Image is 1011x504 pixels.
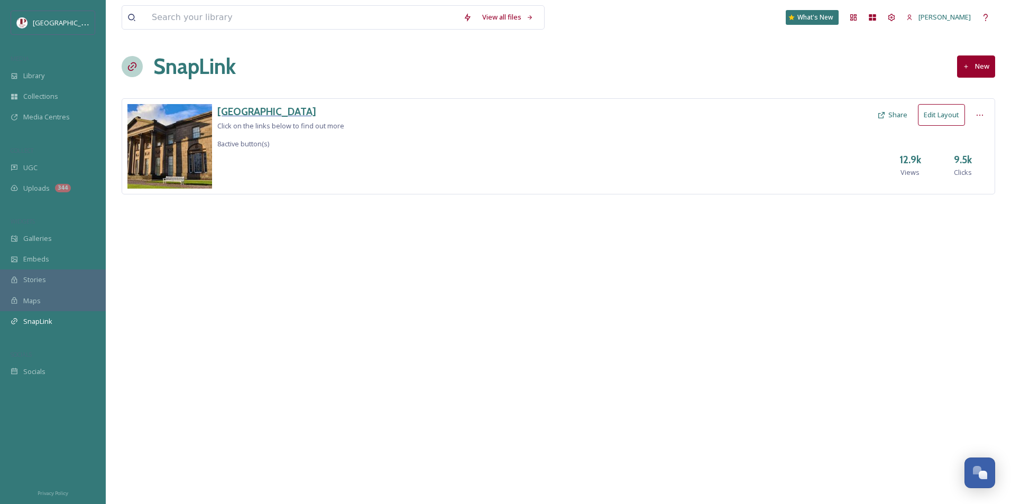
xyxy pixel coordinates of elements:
a: What's New [786,10,839,25]
span: Uploads [23,183,50,193]
span: Clicks [954,167,972,178]
input: Search your library [146,6,458,29]
span: [GEOGRAPHIC_DATA] [33,17,100,27]
span: Privacy Policy [38,490,68,497]
span: Views [900,167,920,178]
span: Collections [23,91,58,101]
a: [PERSON_NAME] [901,7,976,27]
span: UGC [23,163,38,173]
span: Galleries [23,234,52,244]
a: Edit Layout [918,104,970,126]
button: Open Chat [964,458,995,488]
a: Privacy Policy [38,486,68,499]
span: Click on the links below to find out more [217,121,344,130]
span: 8 active button(s) [217,139,269,148]
span: COLLECT [11,146,33,154]
a: View all files [477,7,539,27]
h3: 12.9k [899,152,921,167]
span: Library [23,71,44,81]
span: Socials [23,367,45,377]
img: B86A1F51-9746-4584-9816-03330624F651.jpeg [127,104,212,189]
span: WIDGETS [11,217,35,225]
span: Maps [23,296,41,306]
span: MEDIA [11,54,29,62]
h1: SnapLink [153,51,236,82]
span: SOCIALS [11,350,32,358]
button: Edit Layout [918,104,965,126]
span: SnapLink [23,316,52,326]
span: [PERSON_NAME] [918,12,971,22]
a: [GEOGRAPHIC_DATA] [217,104,344,119]
h3: 9.5k [954,152,972,167]
span: Media Centres [23,112,70,122]
button: New [957,55,995,77]
div: 344 [55,184,71,192]
span: Stories [23,275,46,285]
button: Share [872,105,913,125]
img: download%20(5).png [17,17,27,28]
span: Embeds [23,254,49,264]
